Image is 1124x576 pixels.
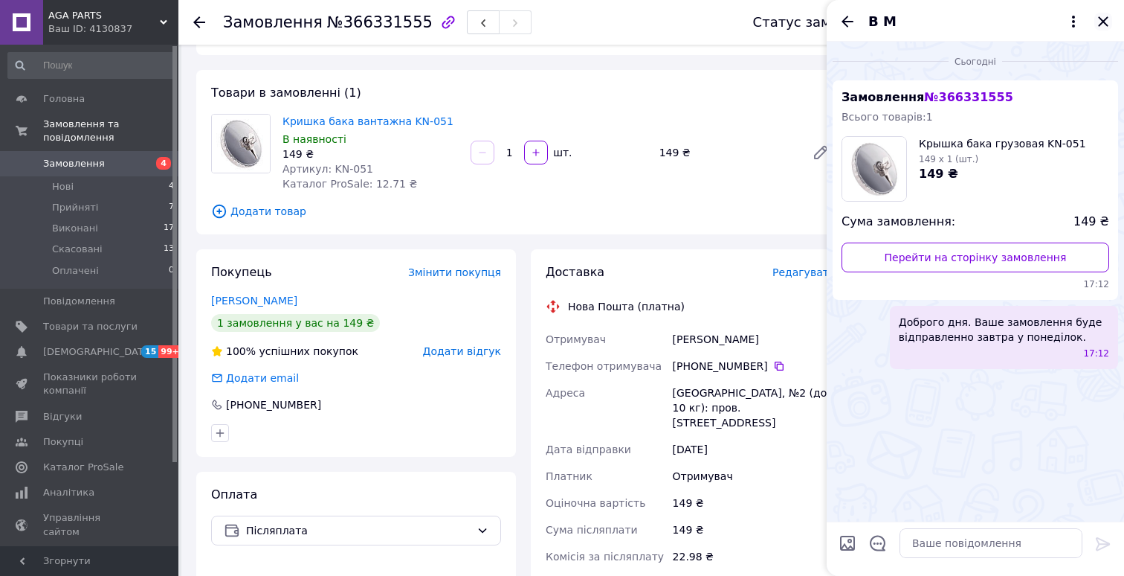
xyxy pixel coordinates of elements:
span: 17 [164,222,174,235]
span: Артикул: KN-051 [282,163,373,175]
span: Скасовані [52,243,103,256]
a: Редагувати [806,138,836,167]
div: успішних покупок [211,344,358,359]
span: Товари в замовленні (1) [211,86,361,100]
span: 4 [169,180,174,193]
span: Головна [43,92,85,106]
div: 12.10.2025 [833,54,1118,68]
div: Нова Пошта (платна) [564,299,688,314]
input: Пошук [7,52,175,79]
div: 149 ₴ [670,516,839,543]
span: Телефон отримувача [546,360,662,372]
span: Сума післяплати [546,524,638,536]
span: Виконані [52,222,98,235]
span: Оплачені [52,264,99,278]
span: Покупець [211,265,272,279]
div: [PERSON_NAME] [670,326,839,353]
span: Каталог ProSale: 12.71 ₴ [282,178,417,190]
div: [GEOGRAPHIC_DATA], №2 (до 10 кг): пров. [STREET_ADDRESS] [670,380,839,436]
div: Додати email [210,371,300,385]
span: Оплата [211,487,257,502]
span: Замовлення [43,157,105,170]
span: Крышка бака грузовая KN-051 [919,136,1086,151]
span: Управління сайтом [43,511,138,538]
span: Редагувати [772,266,836,278]
span: 7 [169,201,174,214]
span: Платник [546,470,592,482]
span: 4 [156,157,171,170]
div: Статус замовлення [753,15,890,30]
img: 6853201225_w200_h200_kryshka-baka-gruzovaya.jpg [842,137,906,201]
span: Замовлення [223,13,323,31]
button: В М [868,12,1082,31]
span: Дата відправки [546,444,631,455]
span: 0 [169,264,174,278]
span: Адреса [546,387,585,399]
div: Отримувач [670,463,839,490]
span: 17:12 12.10.2025 [1083,348,1109,360]
div: 22.98 ₴ [670,543,839,570]
img: Кришка бака вантажна KN-051 [212,115,270,173]
span: Додати відгук [423,345,501,357]
span: Замовлення та повідомлення [43,118,178,144]
div: Повернутися назад [193,15,205,30]
a: Кришка бака вантажна KN-051 [282,115,453,127]
span: 149 x 1 (шт.) [919,154,978,164]
span: Доброго дня. Ваше замовлення буде відправленно завтра у понеділок. [899,315,1109,345]
div: [PHONE_NUMBER] [225,397,323,412]
span: 15 [141,345,158,358]
span: В наявності [282,133,346,145]
span: Оціночна вартість [546,497,645,509]
span: Сума замовлення: [842,214,955,231]
div: шт. [549,145,573,160]
span: Післяплата [246,522,471,539]
span: Каталог ProSale [43,461,123,474]
span: Прийняті [52,201,98,214]
button: Назад [839,13,856,31]
span: 13 [164,243,174,256]
span: № 366331555 [924,90,1012,104]
span: [DEMOGRAPHIC_DATA] [43,345,153,359]
span: Доставка [546,265,604,279]
div: [DATE] [670,436,839,463]
div: Додати email [225,371,300,385]
span: Замовлення [842,90,1013,104]
span: 149 ₴ [919,167,958,181]
span: Покупці [43,435,83,449]
span: Відгуки [43,410,82,423]
span: Комісія за післяплату [546,551,664,563]
span: Сьогодні [949,56,1002,68]
div: 1 замовлення у вас на 149 ₴ [211,314,380,332]
span: В М [868,12,897,31]
span: 99+ [158,345,183,358]
div: 149 ₴ [670,490,839,516]
span: 100% [226,345,256,357]
span: Повідомлення [43,295,115,308]
div: [PHONE_NUMBER] [673,359,836,374]
button: Відкрити шаблони відповідей [868,534,888,553]
span: Додати товар [211,203,836,220]
div: Ваш ID: 4130837 [48,22,178,36]
span: Нові [52,180,74,193]
span: 17:12 12.10.2025 [842,278,1109,291]
a: [PERSON_NAME] [211,295,297,307]
span: AGA PARTS [48,9,160,22]
span: Змінити покупця [408,266,501,278]
span: Показники роботи компанії [43,371,138,397]
div: 149 ₴ [653,142,800,163]
span: 149 ₴ [1073,214,1109,231]
span: №366331555 [327,13,433,31]
button: Закрити [1094,13,1112,31]
span: Всього товарів: 1 [842,111,933,123]
div: 149 ₴ [282,147,459,161]
span: Аналітика [43,486,94,499]
a: Перейти на сторінку замовлення [842,243,1109,272]
span: Отримувач [546,333,606,345]
span: Товари та послуги [43,320,138,333]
